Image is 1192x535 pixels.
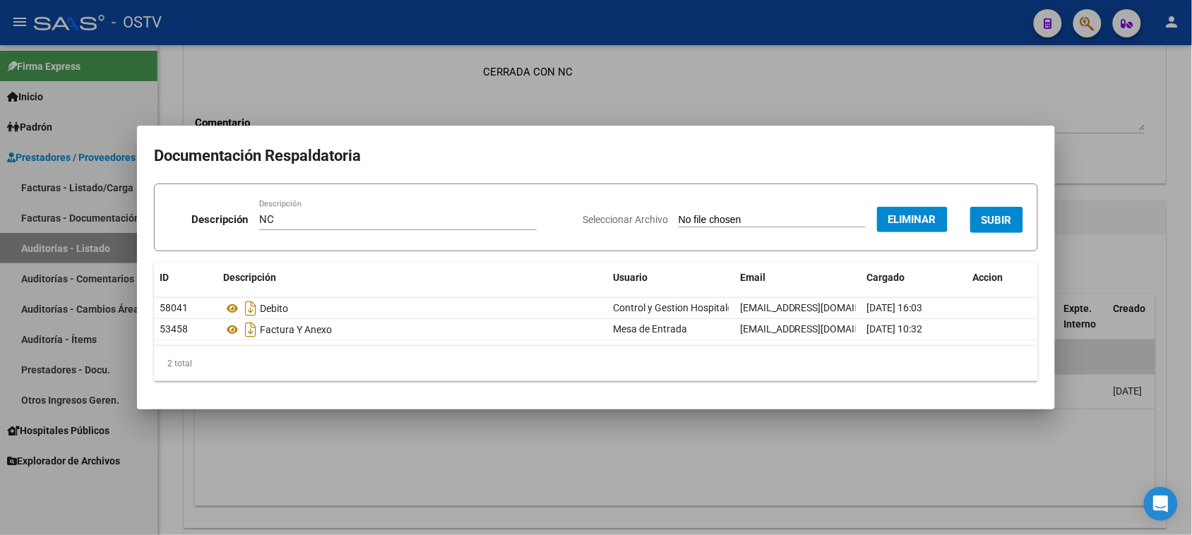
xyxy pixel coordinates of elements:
[740,302,897,313] span: [EMAIL_ADDRESS][DOMAIN_NAME]
[160,302,188,313] span: 58041
[1144,487,1178,521] div: Open Intercom Messenger
[154,143,1038,169] h2: Documentación Respaldatoria
[867,323,923,335] span: [DATE] 10:32
[867,272,905,283] span: Cargado
[982,214,1012,227] span: SUBIR
[613,302,811,313] span: Control y Gestion Hospitales Públicos (OSTV)
[970,207,1023,233] button: SUBIR
[154,263,217,293] datatable-header-cell: ID
[242,318,260,341] i: Descargar documento
[862,263,967,293] datatable-header-cell: Cargado
[223,297,602,320] div: Debito
[973,272,1003,283] span: Accion
[740,323,897,335] span: [EMAIL_ADDRESS][DOMAIN_NAME]
[223,272,276,283] span: Descripción
[223,318,602,341] div: Factura Y Anexo
[191,212,248,228] p: Descripción
[160,323,188,335] span: 53458
[154,346,1038,381] div: 2 total
[613,272,648,283] span: Usuario
[242,297,260,320] i: Descargar documento
[613,323,687,335] span: Mesa de Entrada
[877,207,948,232] button: Eliminar
[867,302,923,313] span: [DATE] 16:03
[160,272,169,283] span: ID
[734,263,862,293] datatable-header-cell: Email
[888,213,936,226] span: Eliminar
[607,263,734,293] datatable-header-cell: Usuario
[967,263,1038,293] datatable-header-cell: Accion
[217,263,607,293] datatable-header-cell: Descripción
[583,214,668,225] span: Seleccionar Archivo
[740,272,765,283] span: Email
